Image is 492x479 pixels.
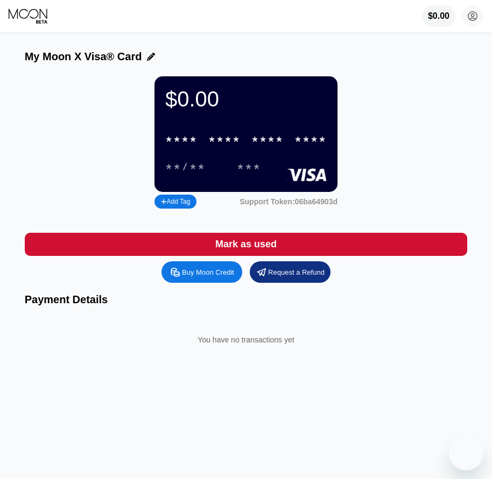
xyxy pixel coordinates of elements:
[449,436,483,470] iframe: Button to launch messaging window
[240,197,338,206] div: Support Token: 06ba64903d
[25,233,468,256] div: Mark as used
[33,325,459,355] div: You have no transactions yet
[422,5,455,27] div: $0.00
[428,11,449,21] div: $0.00
[161,198,190,205] div: Add Tag
[25,294,468,306] div: Payment Details
[240,197,338,206] div: Support Token:06ba64903d
[161,261,242,283] div: Buy Moon Credit
[165,87,327,111] div: $0.00
[182,268,234,277] div: Buy Moon Credit
[25,51,142,63] div: My Moon X Visa® Card
[250,261,331,283] div: Request a Refund
[154,195,196,209] div: Add Tag
[268,268,325,277] div: Request a Refund
[215,238,277,251] div: Mark as used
